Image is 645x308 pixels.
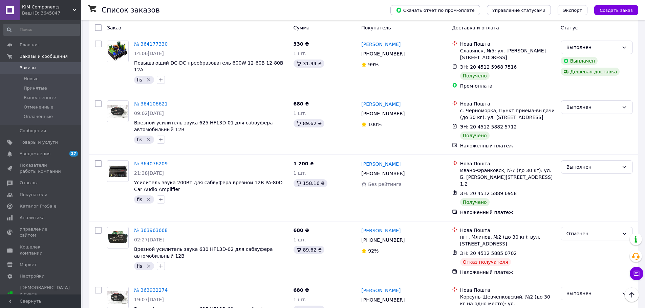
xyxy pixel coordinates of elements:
[107,163,128,179] img: Фото товару
[20,285,70,303] span: [DEMOGRAPHIC_DATA] и счета
[625,288,639,302] button: Наверх
[460,132,490,140] div: Получено
[20,151,50,157] span: Уведомления
[294,111,307,116] span: 1 шт.
[294,51,307,56] span: 1 шт.
[20,180,38,186] span: Отзывы
[460,72,490,80] div: Получено
[20,273,44,279] span: Настройки
[460,100,555,107] div: Нова Пошта
[134,41,168,47] a: № 364177330
[492,8,545,13] span: Управление статусами
[361,101,401,108] a: [PERSON_NAME]
[294,237,307,242] span: 1 шт.
[460,160,555,167] div: Нова Пошта
[20,215,45,221] span: Аналитика
[107,100,129,122] a: Фото товару
[563,8,582,13] span: Экспорт
[460,198,490,206] div: Получено
[146,77,151,82] svg: Удалить метку
[24,114,53,120] span: Оплаченные
[360,235,406,245] div: [PHONE_NUMBER]
[294,25,310,30] span: Сумма
[69,151,78,157] span: 27
[460,269,555,276] div: Наложенный платеж
[134,246,273,259] span: Врезной усилитель звука 630 HF13D-02 для сабвуфера автомобильный 12В
[134,60,283,72] span: Повышающий DC-DC преобразователь 600W 12-60В 12-80В 12А
[368,182,402,187] span: Без рейтинга
[561,25,578,30] span: Статус
[137,263,142,269] span: fis
[294,170,307,176] span: 1 шт.
[460,258,511,266] div: Отказ получателя
[566,44,619,51] div: Выполнен
[20,139,58,145] span: Товары и услуги
[594,5,638,15] button: Создать заказ
[360,109,406,118] div: [PHONE_NUMBER]
[102,6,160,14] h1: Список заказов
[460,64,517,70] span: ЭН: 20 4512 5968 7516
[460,107,555,121] div: с. Черноморка, Пункт приема-выдачи (до 30 кг): ул. [STREET_ADDRESS]
[20,128,46,134] span: Сообщения
[460,251,517,256] span: ЭН: 20 4512 5885 0702
[134,111,164,116] span: 09:02[DATE]
[460,287,555,293] div: Нова Пошта
[566,103,619,111] div: Выполнен
[134,101,168,106] a: № 364106621
[600,8,633,13] span: Создать заказ
[294,41,309,47] span: 330 ₴
[587,7,638,13] a: Создать заказ
[460,191,517,196] span: ЭН: 20 4512 5889 6958
[294,228,309,233] span: 680 ₴
[460,142,555,149] div: Наложенный платеж
[294,60,324,68] div: 31.94 ₴
[460,124,517,129] span: ЭН: 20 4512 5882 5712
[360,49,406,58] div: [PHONE_NUMBER]
[107,105,128,118] img: Фото товару
[137,197,142,202] span: fis
[107,160,129,182] a: Фото товару
[460,234,555,247] div: пгт. Млинов, №2 (до 30 кг): вул. [STREET_ADDRESS]
[20,53,68,60] span: Заказы и сообщения
[566,163,619,171] div: Выполнен
[134,297,164,302] span: 19:07[DATE]
[107,291,128,304] img: Фото товару
[452,25,499,30] span: Доставка и оплата
[460,227,555,234] div: Нова Пошта
[107,41,129,62] a: Фото товару
[368,122,382,127] span: 100%
[361,41,401,48] a: [PERSON_NAME]
[294,297,307,302] span: 1 шт.
[294,287,309,293] span: 680 ₴
[390,5,480,15] button: Скачать отчет по пром-оплате
[368,62,379,67] span: 99%
[137,137,142,142] span: fis
[146,263,151,269] svg: Удалить метку
[460,209,555,216] div: Наложенный платеж
[134,180,282,192] a: Усилитель звука 200Вт для сабвуфера врезной 12В PA-80D Car Audio Amplifier
[294,179,327,187] div: 158.16 ₴
[361,227,401,234] a: [PERSON_NAME]
[134,120,273,132] a: Врезной усилитель звука 625 HF13D-01 для сабвуфера автомобильный 12В
[134,237,164,242] span: 02:27[DATE]
[566,290,619,297] div: Выполнен
[460,47,555,61] div: Славянск, №5: ул. [PERSON_NAME][STREET_ADDRESS]
[460,82,555,89] div: Пром-оплата
[294,246,324,254] div: 89.62 ₴
[20,226,63,238] span: Управление сайтом
[107,228,128,248] img: Фото товару
[134,51,164,56] span: 14:06[DATE]
[20,192,47,198] span: Покупатели
[294,161,314,166] span: 1 200 ₴
[146,137,151,142] svg: Удалить метку
[24,95,56,101] span: Выполненные
[294,101,309,106] span: 680 ₴
[146,197,151,202] svg: Удалить метку
[294,119,324,127] div: 89.62 ₴
[361,161,401,167] a: [PERSON_NAME]
[24,104,53,110] span: Отмененные
[20,203,56,209] span: Каталог ProSale
[134,228,168,233] a: № 363963668
[20,65,36,71] span: Заказы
